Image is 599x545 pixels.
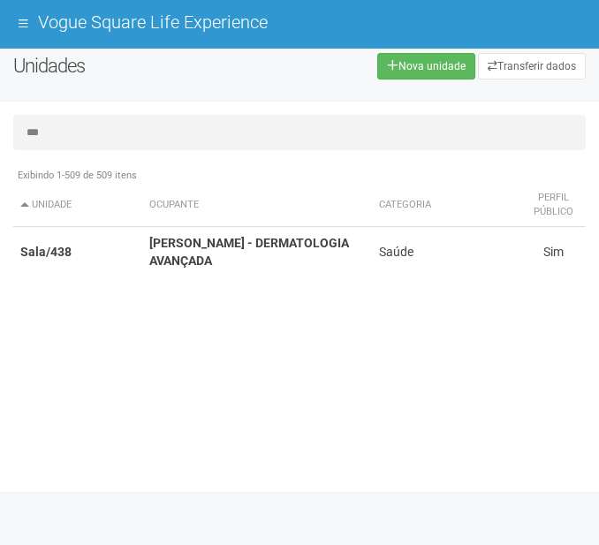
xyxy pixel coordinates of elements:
[372,227,521,277] td: Saúde
[377,53,475,79] a: Nova unidade
[372,184,521,227] th: Categoria: activate to sort column ascending
[13,168,586,184] div: Exibindo 1-509 de 509 itens
[13,12,586,39] h1: Vogue Square Life Experience
[13,53,85,79] h2: Unidades
[543,245,564,259] span: Sim
[142,184,373,227] th: Ocupante: activate to sort column ascending
[13,184,142,227] th: Unidade: activate to sort column descending
[521,184,586,227] th: Perfil público: activate to sort column ascending
[149,236,349,268] strong: [PERSON_NAME] - DERMATOLOGIA AVANÇADA
[478,53,586,79] a: Transferir dados
[20,245,72,259] strong: Sala/438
